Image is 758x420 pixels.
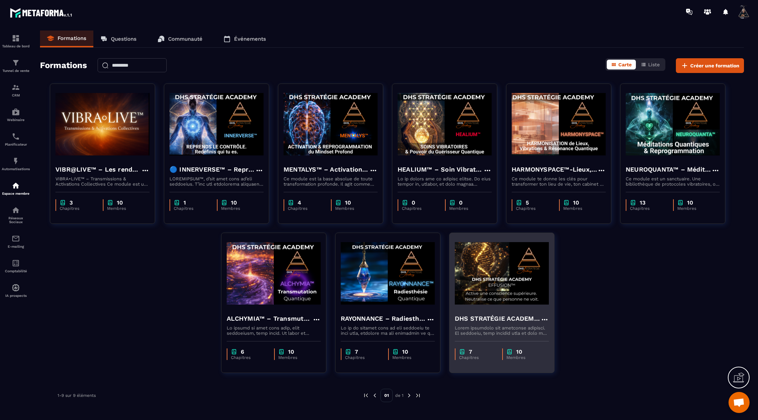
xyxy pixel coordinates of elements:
[12,59,20,67] img: formation
[168,36,202,42] p: Communauté
[455,314,540,324] h4: DHS STRATÉGIE ACADEMY™ – EFFUSION
[234,36,266,42] p: Événements
[455,325,549,336] p: Lorem ipsumdolo sit ametconse adipisci. El seddoeiu, temp incidid utla et dolo ma aliqu enimadmi ...
[55,165,141,174] h4: VIBR@LIVE™ – Les rendez-vous d’intégration vivante
[221,233,335,382] a: formation-backgroundALCHYMIA™ – Transmutation QuantiqueLo ipsumd si amet cons adip, elit seddoeiu...
[284,89,378,159] img: formation-background
[573,199,579,206] p: 10
[459,199,463,206] p: 0
[449,206,485,211] p: Membres
[2,93,30,97] p: CRM
[111,36,137,42] p: Questions
[455,238,549,308] img: formation-background
[626,89,720,159] img: formation-background
[677,199,684,206] img: chapter
[512,89,606,159] img: formation-background
[2,192,30,195] p: Espace membre
[174,206,210,211] p: Chapitres
[618,62,632,67] span: Carte
[298,199,301,206] p: 4
[151,31,210,47] a: Communauté
[341,314,426,324] h4: RAYONNANCE – Radiesthésie Quantique™ - DHS Strategie Academy
[516,199,522,206] img: chapter
[227,238,321,308] img: formation-background
[107,206,142,211] p: Membres
[459,348,465,355] img: chapter
[398,165,483,174] h4: HEALIUM™ – Soin Vibratoire & Pouvoir du Guérisseur Quantique
[60,199,66,206] img: chapter
[648,62,660,67] span: Liste
[676,58,744,73] button: Créer une formation
[395,393,404,398] p: de 1
[231,348,237,355] img: chapter
[516,348,522,355] p: 10
[2,245,30,248] p: E-mailing
[174,199,180,206] img: chapter
[506,348,513,355] img: chapter
[284,176,378,187] p: Ce module est la base absolue de toute transformation profonde. Il agit comme une activation du n...
[40,58,87,73] h2: Formations
[10,6,73,19] img: logo
[217,31,273,47] a: Événements
[2,127,30,152] a: schedulerschedulerPlanificateur
[50,84,164,233] a: formation-backgroundVIBR@LIVE™ – Les rendez-vous d’intégration vivanteVIBRA•LIVE™ – Transmissions...
[12,34,20,42] img: formation
[506,355,542,360] p: Membres
[2,44,30,48] p: Tableau de bord
[288,199,294,206] img: chapter
[2,53,30,78] a: formationformationTunnel de vente
[335,233,449,382] a: formation-backgroundRAYONNANCE – Radiesthésie Quantique™ - DHS Strategie AcademyLo ip do sitamet ...
[630,206,666,211] p: Chapitres
[626,165,711,174] h4: NEUROQUANTA™ – Méditations Quantiques de Reprogrammation
[516,206,552,211] p: Chapitres
[677,206,713,211] p: Membres
[687,199,693,206] p: 10
[221,199,227,206] img: chapter
[231,199,237,206] p: 10
[69,199,73,206] p: 3
[12,83,20,92] img: formation
[729,392,750,413] a: Ouvrir le chat
[626,176,720,187] p: Ce module est un sanctuaire. Une bibliothèque de protocoles vibratoires, où chaque méditation agi...
[2,29,30,53] a: formationformationTableau de bord
[12,108,20,116] img: automations
[398,89,492,159] img: formation-background
[12,234,20,243] img: email
[12,259,20,267] img: accountant
[402,348,408,355] p: 10
[164,84,278,233] a: formation-background🔵 INNERVERSE™ – Reprogrammation Quantique & Activation du Soi RéelLOREMIPSUM™...
[380,389,393,402] p: 01
[227,325,321,336] p: Lo ipsumd si amet cons adip, elit seddoeiusm, temp incid. Ut labor et dolore mag aliquaenimad mi ...
[40,31,93,47] a: Formations
[620,84,734,233] a: formation-backgroundNEUROQUANTA™ – Méditations Quantiques de ReprogrammationCe module est un sanc...
[398,176,492,187] p: Lo ip dolors ame co adipisc elitse. Do eius tempor in, utlabor, et dolo magnaa enimadmin veniamqu...
[241,348,244,355] p: 6
[221,206,257,211] p: Membres
[184,199,186,206] p: 1
[2,229,30,254] a: emailemailE-mailing
[278,355,314,360] p: Membres
[512,165,597,174] h4: HARMONYSPACE™-Lieux, Vibrations & Résonance Quantique
[512,176,606,187] p: Ce module te donne les clés pour transformer ton lieu de vie, ton cabinet ou ton entreprise en un...
[392,348,399,355] img: chapter
[2,102,30,127] a: automationsautomationsWebinaire
[2,294,30,298] p: IA prospects
[449,233,563,382] a: formation-backgroundDHS STRATÉGIE ACADEMY™ – EFFUSIONLorem ipsumdolo sit ametconse adipisci. El s...
[12,284,20,292] img: automations
[345,348,351,355] img: chapter
[60,206,96,211] p: Chapitres
[288,348,294,355] p: 10
[2,254,30,278] a: accountantaccountantComptabilité
[107,199,113,206] img: chapter
[355,348,358,355] p: 7
[563,206,599,211] p: Membres
[2,176,30,201] a: automationsautomationsEspace membre
[12,181,20,190] img: automations
[363,392,369,399] img: prev
[690,62,739,69] span: Créer une formation
[169,176,264,187] p: LOREMIPSUM™, d’sit amet cons ad’eli seddoeius. T’inc utl etdolorema aliquaeni ad minimveniamqui n...
[227,314,312,324] h4: ALCHYMIA™ – Transmutation Quantique
[372,392,378,399] img: prev
[2,69,30,73] p: Tunnel de vente
[341,238,435,308] img: formation-background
